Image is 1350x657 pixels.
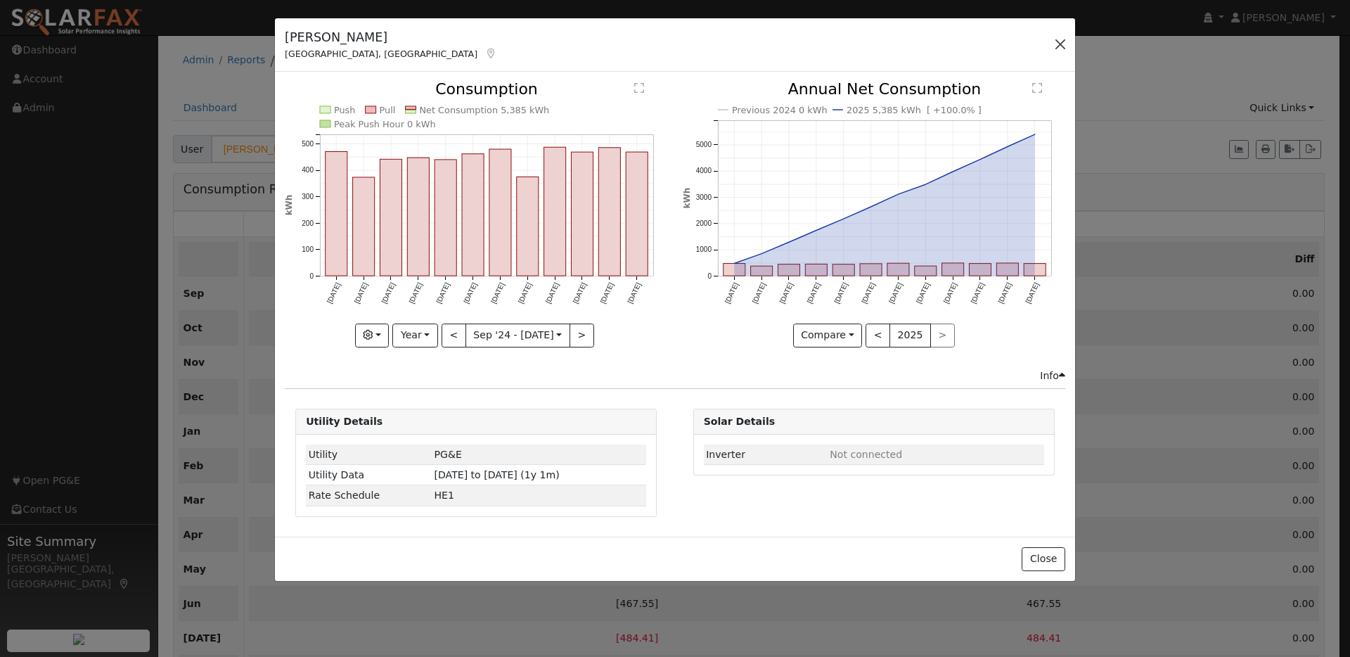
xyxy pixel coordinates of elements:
rect: onclick="" [996,264,1018,276]
circle: onclick="" [922,182,928,188]
rect: onclick="" [860,264,882,276]
text: kWh [284,195,294,216]
rect: onclick="" [832,264,854,276]
strong: Solar Details [704,416,775,427]
button: Compare [793,324,863,347]
text: [DATE] [750,281,766,305]
div: Info [1040,369,1065,383]
circle: onclick="" [840,217,846,222]
text: [DATE] [326,281,342,305]
text: Pull [380,105,396,115]
text: [DATE] [778,281,794,305]
button: Sep '24 - [DATE] [465,324,570,347]
button: < [442,324,466,347]
text: 3000 [695,193,712,201]
text: [DATE] [626,281,643,305]
button: < [866,324,890,347]
text: [DATE] [572,281,588,305]
circle: onclick="" [950,169,956,174]
text: [DATE] [805,281,821,305]
td: Inverter [704,445,828,465]
button: Close [1022,547,1065,571]
td: Utility Data [306,465,432,485]
circle: onclick="" [977,157,983,162]
text: [DATE] [489,281,506,305]
text: 4000 [695,167,712,175]
circle: onclick="" [1032,132,1038,137]
text: [DATE] [353,281,369,305]
rect: onclick="" [887,264,909,276]
rect: onclick="" [778,264,799,276]
text: [DATE] [544,281,560,305]
rect: onclick="" [408,158,430,276]
text: [DATE] [996,281,1012,305]
button: 2025 [889,324,931,347]
td: Rate Schedule [306,485,432,506]
text: 400 [302,167,314,174]
text: [DATE] [724,281,740,305]
td: Utility [306,445,432,465]
text: Peak Push Hour 0 kWh [334,119,436,129]
text: 5000 [695,141,712,149]
text: [DATE] [599,281,615,305]
text: 1000 [695,246,712,254]
text: [DATE] [915,281,931,305]
h5: [PERSON_NAME] [285,28,497,46]
strong: Utility Details [306,416,382,427]
circle: onclick="" [868,204,873,210]
rect: onclick="" [544,148,566,276]
rect: onclick="" [599,148,621,276]
text: Consumption [435,80,538,98]
text: [DATE] [860,281,876,305]
rect: onclick="" [380,160,402,276]
rect: onclick="" [489,149,511,276]
rect: onclick="" [723,264,745,276]
text: [DATE] [380,281,397,305]
rect: onclick="" [750,267,772,276]
text: [DATE] [832,281,849,305]
text: [DATE] [969,281,985,305]
rect: onclick="" [572,153,593,276]
span: [DATE] to [DATE] (1y 1m) [435,469,560,480]
text: [DATE] [435,281,451,305]
text: Annual Net Consumption [787,80,981,98]
text: 300 [302,193,314,200]
text: 2025 5,385 kWh [ +100.0% ] [847,105,982,115]
span: ID: null, authorized: None [830,449,902,460]
rect: onclick="" [969,264,991,276]
text: [DATE] [942,281,958,305]
text: 2000 [695,220,712,228]
text: [DATE] [517,281,533,305]
circle: onclick="" [814,228,819,234]
text: [DATE] [887,281,904,305]
text: [DATE] [1024,281,1040,305]
text: 0 [707,272,712,280]
text: 500 [302,140,314,148]
circle: onclick="" [731,261,737,267]
rect: onclick="" [353,177,375,276]
rect: onclick="" [435,160,456,276]
circle: onclick="" [759,251,764,257]
circle: onclick="" [895,192,901,198]
text: kWh [682,188,692,209]
text: Push [334,105,356,115]
rect: onclick="" [462,154,484,276]
text: 100 [302,246,314,254]
rect: onclick="" [517,177,539,276]
rect: onclick="" [626,152,648,276]
circle: onclick="" [1005,144,1010,150]
circle: onclick="" [786,240,792,245]
text: Previous 2024 0 kWh [732,105,828,115]
button: > [570,324,594,347]
rect: onclick="" [1024,264,1046,276]
span: ID: 17247155, authorized: 09/03/25 [435,449,462,460]
text: 200 [302,219,314,227]
span: X [435,490,454,501]
text: [DATE] [408,281,424,305]
text: 0 [310,272,314,280]
rect: onclick="" [941,263,963,276]
rect: onclick="" [915,267,937,276]
text:  [1032,82,1042,94]
a: Map [484,48,497,59]
text: [DATE] [462,281,478,305]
